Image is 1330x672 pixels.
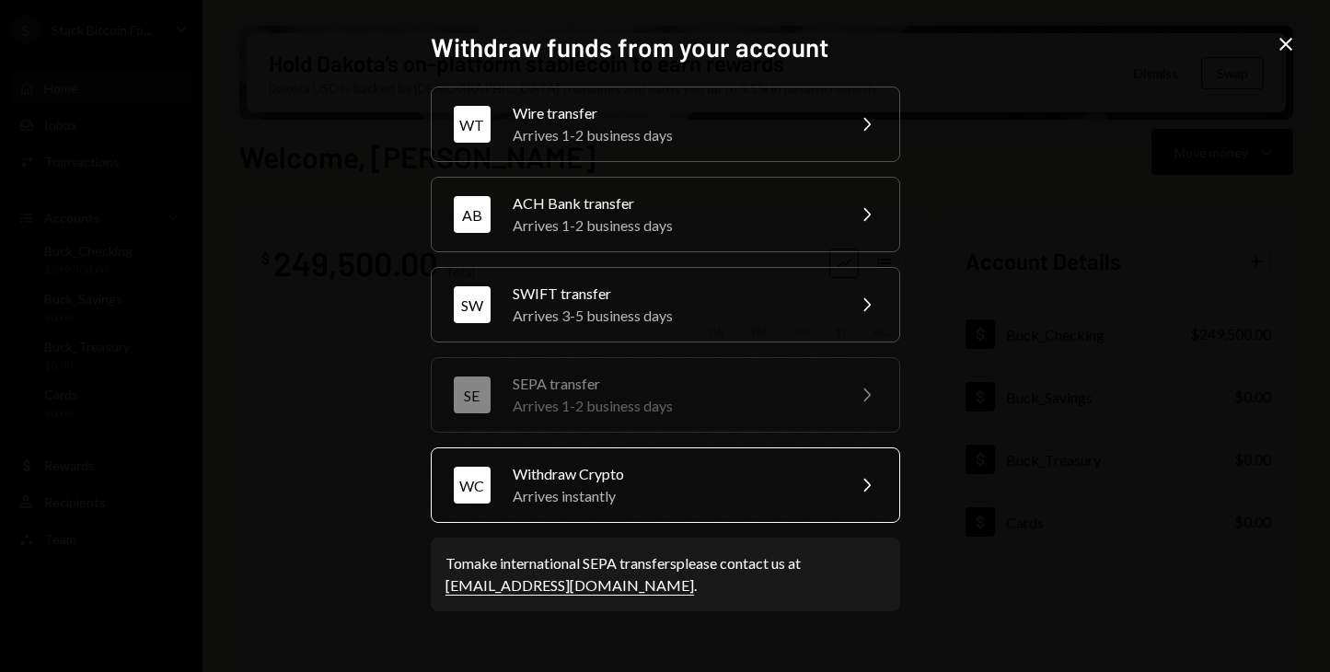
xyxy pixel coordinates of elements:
[513,373,833,395] div: SEPA transfer
[513,192,833,214] div: ACH Bank transfer
[513,485,833,507] div: Arrives instantly
[454,196,491,233] div: AB
[513,283,833,305] div: SWIFT transfer
[431,29,900,65] h2: Withdraw funds from your account
[513,305,833,327] div: Arrives 3-5 business days
[513,102,833,124] div: Wire transfer
[431,267,900,342] button: SWSWIFT transferArrives 3-5 business days
[454,377,491,413] div: SE
[513,124,833,146] div: Arrives 1-2 business days
[431,447,900,523] button: WCWithdraw CryptoArrives instantly
[431,87,900,162] button: WTWire transferArrives 1-2 business days
[431,357,900,433] button: SESEPA transferArrives 1-2 business days
[445,552,885,597] div: To make international SEPA transfers please contact us at .
[513,463,833,485] div: Withdraw Crypto
[431,177,900,252] button: ABACH Bank transferArrives 1-2 business days
[454,286,491,323] div: SW
[513,214,833,237] div: Arrives 1-2 business days
[513,395,833,417] div: Arrives 1-2 business days
[454,467,491,504] div: WC
[445,576,694,596] a: [EMAIL_ADDRESS][DOMAIN_NAME]
[454,106,491,143] div: WT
